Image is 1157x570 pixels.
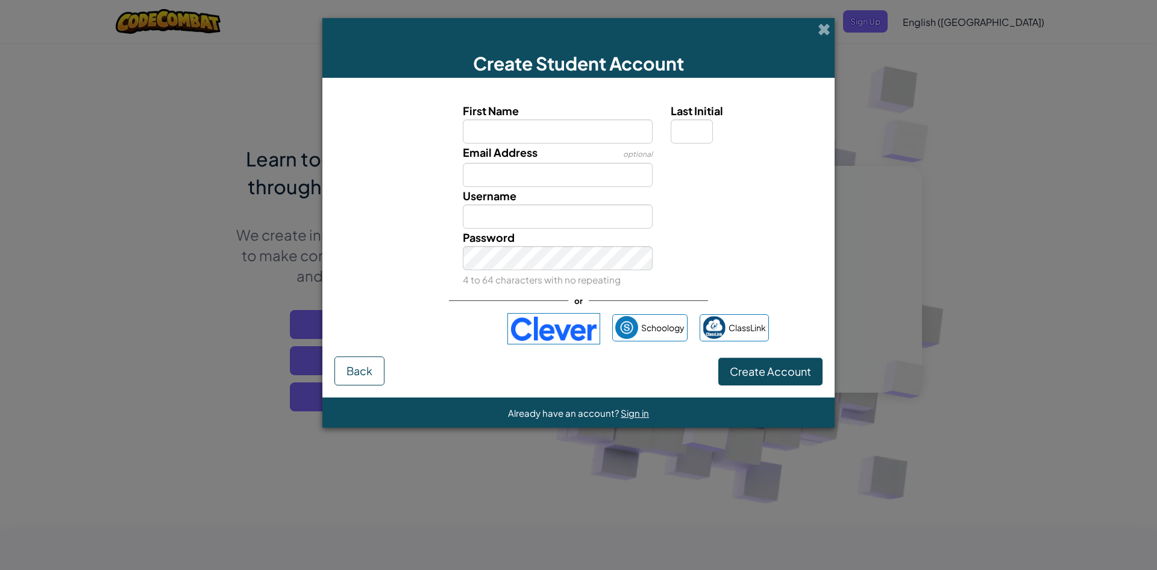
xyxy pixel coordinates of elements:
img: schoology.png [615,316,638,339]
iframe: Sign in with Google Button [383,315,501,342]
span: Username [463,189,516,203]
button: Back [334,356,384,385]
span: Already have an account? [508,407,621,419]
span: Last Initial [671,104,723,118]
span: ClassLink [729,319,766,337]
span: First Name [463,104,519,118]
small: 4 to 64 characters with no repeating [463,274,621,285]
span: Password [463,230,515,244]
span: Create Student Account [473,52,684,75]
span: optional [623,150,653,159]
span: Create Account [730,364,811,378]
img: clever-logo-blue.png [507,313,600,344]
a: Sign in [621,407,649,419]
span: Email Address [463,145,538,159]
button: Create Account [718,358,823,385]
img: classlink-logo-small.png [703,316,726,339]
span: or [568,292,589,309]
span: Back [346,364,372,378]
span: Schoology [641,319,685,337]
